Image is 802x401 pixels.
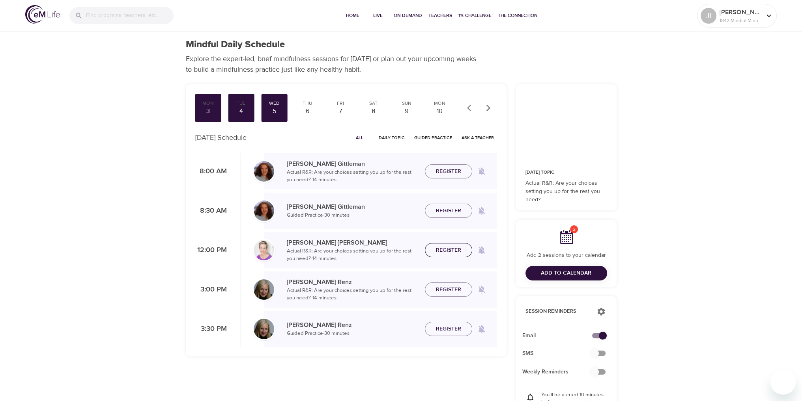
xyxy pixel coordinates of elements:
[287,159,419,169] p: [PERSON_NAME] Gittleman
[195,324,227,334] p: 3:30 PM
[287,320,419,330] p: [PERSON_NAME] Renz
[25,5,60,24] img: logo
[436,167,461,176] span: Register
[287,169,419,184] p: Actual R&R: Are your choices setting you up for the rest you need? · 14 minutes
[195,284,227,295] p: 3:00 PM
[425,282,472,297] button: Register
[397,107,417,116] div: 9
[522,332,598,340] span: Email
[720,17,761,24] p: 1842 Mindful Minutes
[231,107,251,116] div: 4
[287,287,419,302] p: Actual R&R: Are your choices setting you up for the rest you need? · 14 minutes
[472,162,491,181] span: Remind me when a class goes live every Thursday at 8:00 AM
[522,368,598,376] span: Weekly Reminders
[430,107,450,116] div: 10
[522,349,598,358] span: SMS
[376,132,408,144] button: Daily Topic
[287,330,419,338] p: Guided Practice · 30 minutes
[254,279,274,300] img: Diane_Renz-min.jpg
[541,268,591,278] span: Add to Calendar
[436,245,461,255] span: Register
[458,11,492,20] span: 1% Challenge
[397,100,417,107] div: Sun
[436,324,461,334] span: Register
[411,132,455,144] button: Guided Practice
[770,369,796,395] iframe: Button to launch messaging window
[414,134,452,141] span: Guided Practice
[436,206,461,216] span: Register
[186,39,285,50] h1: Mindful Daily Schedule
[364,100,383,107] div: Sat
[425,204,472,218] button: Register
[364,107,383,116] div: 8
[350,134,369,141] span: All
[472,201,491,220] span: Remind me when a class goes live every Thursday at 8:30 AM
[195,132,247,143] p: [DATE] Schedule
[254,240,274,260] img: kellyb.jpg
[368,11,387,20] span: Live
[86,7,174,24] input: Find programs, teachers, etc...
[264,100,284,107] div: Wed
[264,107,284,116] div: 5
[287,247,419,263] p: Actual R&R: Are your choices setting you up for the rest you need? · 14 minutes
[379,134,405,141] span: Daily Topic
[297,107,317,116] div: 6
[331,100,350,107] div: Fri
[720,7,761,17] p: [PERSON_NAME]
[195,166,227,177] p: 8:00 AM
[195,206,227,216] p: 8:30 AM
[297,100,317,107] div: Thu
[425,322,472,336] button: Register
[525,266,607,280] button: Add to Calendar
[425,164,472,179] button: Register
[525,251,607,260] p: Add 2 sessions to your calendar
[525,308,589,316] p: Session Reminders
[198,107,218,116] div: 3
[472,280,491,299] span: Remind me when a class goes live every Thursday at 3:00 PM
[231,100,251,107] div: Tue
[347,132,372,144] button: All
[472,319,491,338] span: Remind me when a class goes live every Thursday at 3:30 PM
[462,134,494,141] span: Ask a Teacher
[425,243,472,258] button: Register
[254,319,274,339] img: Diane_Renz-min.jpg
[287,277,419,287] p: [PERSON_NAME] Renz
[525,169,607,176] p: [DATE] Topic
[186,54,482,75] p: Explore the expert-led, brief mindfulness sessions for [DATE] or plan out your upcoming weeks to ...
[287,212,419,219] p: Guided Practice · 30 minutes
[498,11,537,20] span: The Connection
[428,11,452,20] span: Teachers
[254,200,274,221] img: Cindy2%20031422%20blue%20filter%20hi-res.jpg
[394,11,422,20] span: On-Demand
[701,8,716,24] div: JI
[254,161,274,182] img: Cindy2%20031422%20blue%20filter%20hi-res.jpg
[525,179,607,204] p: Actual R&R: Are your choices setting you up for the rest you need?
[287,238,419,247] p: [PERSON_NAME] [PERSON_NAME]
[430,100,450,107] div: Mon
[570,225,578,233] span: 2
[198,100,218,107] div: Mon
[472,241,491,260] span: Remind me when a class goes live every Thursday at 12:00 PM
[436,285,461,295] span: Register
[331,107,350,116] div: 7
[195,245,227,256] p: 12:00 PM
[458,132,497,144] button: Ask a Teacher
[287,202,419,212] p: [PERSON_NAME] Gittleman
[343,11,362,20] span: Home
